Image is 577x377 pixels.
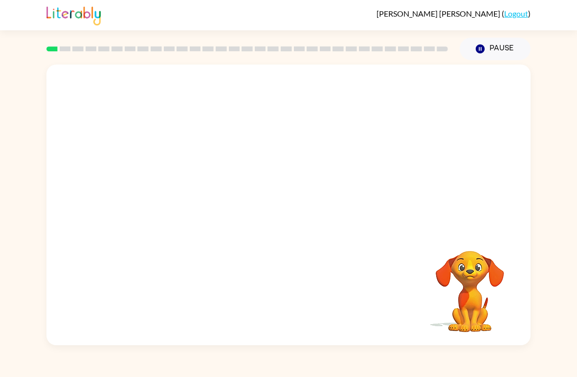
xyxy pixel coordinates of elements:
img: Literably [46,4,101,25]
video: Your browser must support playing .mp4 files to use Literably. Please try using another browser. [421,236,519,333]
span: [PERSON_NAME] [PERSON_NAME] [377,9,502,18]
button: Pause [460,38,531,60]
div: ( ) [377,9,531,18]
a: Logout [504,9,528,18]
